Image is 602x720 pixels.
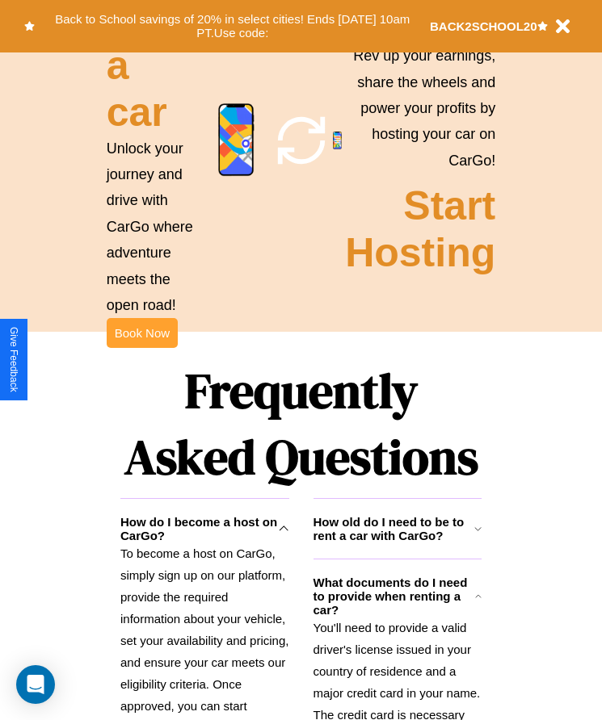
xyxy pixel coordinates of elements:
[8,327,19,392] div: Give Feedback
[333,132,342,149] img: phone
[107,318,178,348] button: Book Now
[35,8,430,44] button: Back to School savings of 20% in select cities! Ends [DATE] 10am PT.Use code:
[345,43,495,174] p: Rev up your earnings, share the wheels and power your profits by hosting your car on CarGo!
[120,515,279,542] h3: How do I become a host on CarGo?
[120,350,482,498] h1: Frequently Asked Questions
[218,103,255,177] img: phone
[314,576,476,617] h3: What documents do I need to provide when renting a car?
[430,19,537,33] b: BACK2SCHOOL20
[345,182,495,276] h2: Start Hosting
[314,515,474,542] h3: How old do I need to be to rent a car with CarGo?
[16,665,55,704] div: Open Intercom Messenger
[107,136,200,319] p: Unlock your journey and drive with CarGo where adventure meets the open road!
